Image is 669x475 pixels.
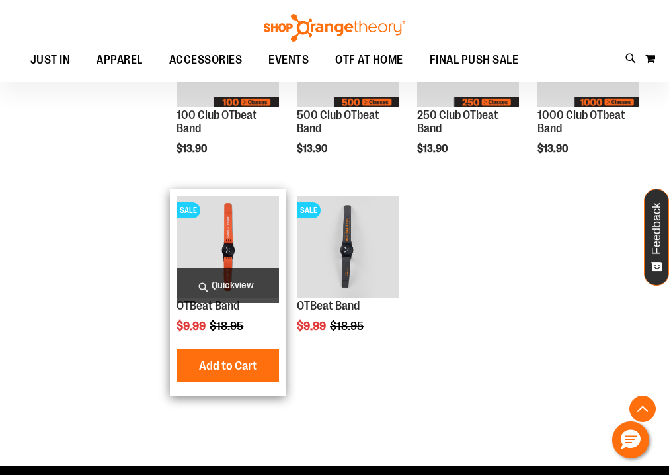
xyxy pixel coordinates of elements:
a: 1000 Club OTbeat Band [537,108,625,135]
a: EVENTS [255,45,322,75]
button: Add to Cart [155,349,301,382]
a: OTF AT HOME [322,45,416,75]
a: OTBeat BandSALE [297,196,399,300]
span: SALE [177,202,200,218]
a: ACCESSORIES [156,45,256,75]
a: 100 Club OTbeat Band [177,108,257,135]
span: JUST IN [30,45,71,75]
span: Add to Cart [199,359,257,373]
a: APPAREL [83,45,156,75]
a: 500 Club OTbeat Band [297,108,379,135]
span: OTF AT HOME [335,45,403,75]
span: APPAREL [97,45,143,75]
a: Quickview [177,268,278,303]
div: product [170,189,285,396]
span: $9.99 [297,320,328,333]
span: $13.90 [297,143,329,155]
button: Feedback - Show survey [644,189,669,286]
span: EVENTS [268,45,309,75]
a: JUST IN [17,45,84,75]
span: $18.95 [330,320,366,333]
span: $13.90 [537,143,570,155]
span: ACCESSORIES [169,45,243,75]
a: OTBeat BandSALE [177,196,278,300]
span: $9.99 [177,320,208,333]
span: $18.95 [210,320,245,333]
a: 250 Club OTbeat Band [417,108,498,135]
img: OTBeat Band [297,196,399,298]
div: product [290,189,405,367]
img: Shop Orangetheory [262,14,407,42]
span: $13.90 [417,143,450,155]
a: FINAL PUSH SALE [416,45,532,75]
span: $13.90 [177,143,209,155]
a: OTBeat Band [297,299,360,312]
span: Feedback [650,202,663,255]
img: OTBeat Band [177,196,278,298]
button: Hello, have a question? Let’s chat. [612,421,649,458]
button: Back To Top [629,396,656,422]
span: SALE [297,202,321,218]
span: FINAL PUSH SALE [430,45,519,75]
a: OTBeat Band [177,299,239,312]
